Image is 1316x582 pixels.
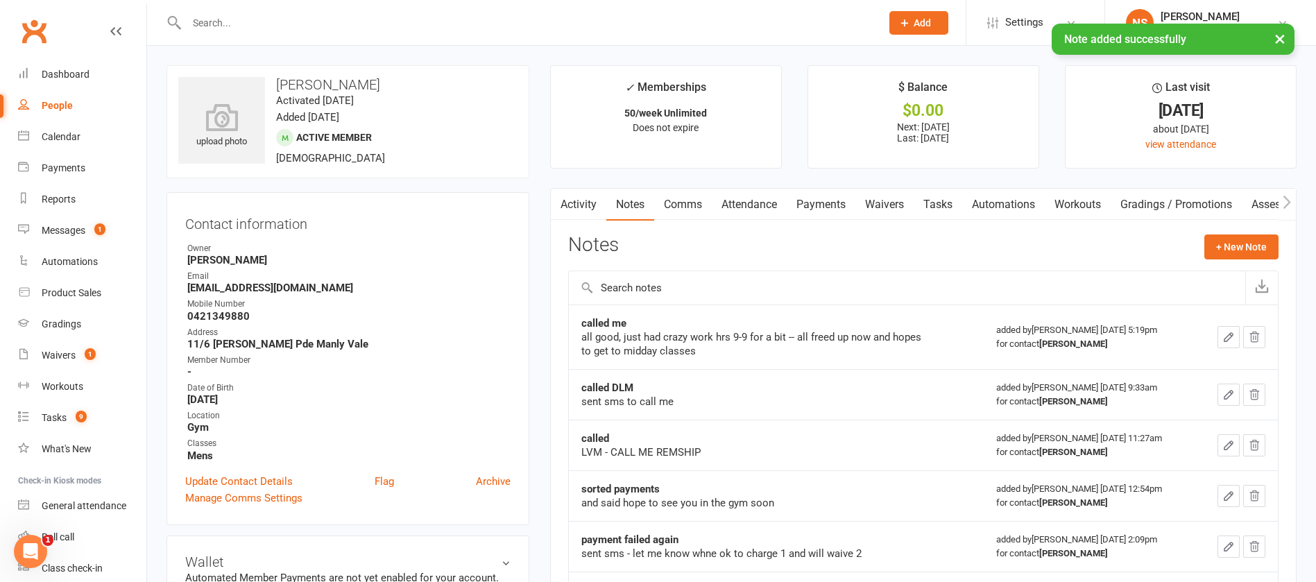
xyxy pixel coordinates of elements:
[42,531,74,542] div: Roll call
[1161,23,1277,35] div: Bulldog Thai Boxing School
[187,409,511,422] div: Location
[185,473,293,490] a: Update Contact Details
[18,371,146,402] a: Workouts
[187,437,511,450] div: Classes
[1078,121,1283,137] div: about [DATE]
[18,490,146,522] a: General attendance kiosk mode
[625,78,706,104] div: Memberships
[185,211,511,232] h3: Contact information
[581,432,609,445] strong: called
[787,189,855,221] a: Payments
[18,90,146,121] a: People
[18,277,146,309] a: Product Sales
[187,393,511,406] strong: [DATE]
[996,395,1184,409] div: for contact
[996,323,1184,351] div: added by [PERSON_NAME] [DATE] 5:19pm
[85,348,96,360] span: 1
[581,496,928,510] div: and said hope to see you in the gym soon
[18,59,146,90] a: Dashboard
[889,11,948,35] button: Add
[996,381,1184,409] div: added by [PERSON_NAME] [DATE] 9:33am
[18,121,146,153] a: Calendar
[821,103,1026,118] div: $0.00
[42,350,76,361] div: Waivers
[187,366,511,378] strong: -
[821,121,1026,144] p: Next: [DATE] Last: [DATE]
[14,535,47,568] iframe: Intercom live chat
[996,533,1184,560] div: added by [PERSON_NAME] [DATE] 2:09pm
[178,103,265,149] div: upload photo
[1045,189,1111,221] a: Workouts
[42,412,67,423] div: Tasks
[42,256,98,267] div: Automations
[42,318,81,329] div: Gradings
[996,431,1184,459] div: added by [PERSON_NAME] [DATE] 11:27am
[187,310,511,323] strong: 0421349880
[18,215,146,246] a: Messages 1
[581,533,678,546] strong: payment failed again
[178,77,518,92] h3: [PERSON_NAME]
[42,131,80,142] div: Calendar
[42,287,101,298] div: Product Sales
[914,189,962,221] a: Tasks
[187,282,511,294] strong: [EMAIL_ADDRESS][DOMAIN_NAME]
[996,337,1184,351] div: for contact
[476,473,511,490] a: Archive
[625,81,634,94] i: ✓
[1111,189,1242,221] a: Gradings / Promotions
[18,246,146,277] a: Automations
[42,194,76,205] div: Reports
[1039,447,1108,457] strong: [PERSON_NAME]
[375,473,394,490] a: Flag
[18,184,146,215] a: Reports
[654,189,712,221] a: Comms
[898,78,948,103] div: $ Balance
[1039,497,1108,508] strong: [PERSON_NAME]
[42,381,83,392] div: Workouts
[18,340,146,371] a: Waivers 1
[1052,24,1294,55] div: Note added successfully
[1078,103,1283,118] div: [DATE]
[185,490,302,506] a: Manage Comms Settings
[996,482,1184,510] div: added by [PERSON_NAME] [DATE] 12:54pm
[18,402,146,434] a: Tasks 9
[1204,234,1279,259] button: + New Note
[42,443,92,454] div: What's New
[1005,7,1043,38] span: Settings
[42,162,85,173] div: Payments
[581,330,928,358] div: all good, just had crazy work hrs 9-9 for a bit -- all freed up now and hopes to get to midday cl...
[187,242,511,255] div: Owner
[1161,10,1277,23] div: [PERSON_NAME]
[996,445,1184,459] div: for contact
[1039,548,1108,558] strong: [PERSON_NAME]
[18,153,146,184] a: Payments
[914,17,931,28] span: Add
[962,189,1045,221] a: Automations
[624,108,707,119] strong: 50/week Unlimited
[187,421,511,434] strong: Gym
[296,132,372,143] span: Active member
[42,225,85,236] div: Messages
[187,326,511,339] div: Address
[1152,78,1210,103] div: Last visit
[42,500,126,511] div: General attendance
[996,547,1184,560] div: for contact
[1126,9,1154,37] div: NS
[185,554,511,570] h3: Wallet
[182,13,871,33] input: Search...
[1145,139,1216,150] a: view attendance
[568,234,619,259] h3: Notes
[581,547,928,560] div: sent sms - let me know whne ok to charge 1 and will waive 2
[1267,24,1292,53] button: ×
[94,223,105,235] span: 1
[18,309,146,340] a: Gradings
[276,94,354,107] time: Activated [DATE]
[855,189,914,221] a: Waivers
[187,270,511,283] div: Email
[1039,396,1108,406] strong: [PERSON_NAME]
[581,445,928,459] div: LVM - CALL ME REMSHIP
[1039,339,1108,349] strong: [PERSON_NAME]
[581,395,928,409] div: sent sms to call me
[996,496,1184,510] div: for contact
[712,189,787,221] a: Attendance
